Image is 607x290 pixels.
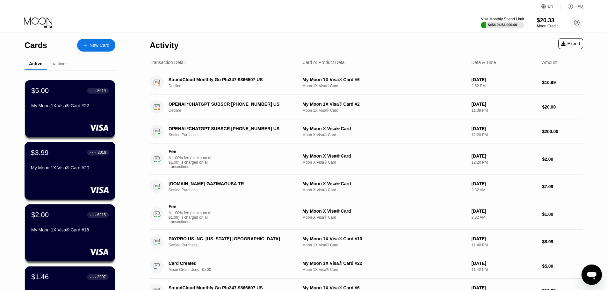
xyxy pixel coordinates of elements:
div: Inactive [50,61,66,66]
div: ● ● ● ● [90,214,96,216]
div: Settled Purchase [169,243,301,247]
div: Date & Time [472,60,496,65]
div: Decline [169,108,301,113]
div: $2.00● ● ● ●6215My Moon 1X Visa® Card #16 [25,204,115,261]
div: [DATE] [472,77,537,82]
div: 12:20 PM [472,160,537,165]
div: Cards [25,41,47,50]
div: Card or Product Detail [302,60,347,65]
div: OPENAI *CHATGPT SUBSCR [PHONE_NUMBER] USSettled PurchaseMy Moon X Visa® CardMoon X Visa® Card[DAT... [150,119,583,144]
div: 2:52 PM [472,84,537,88]
div: 12:20 PM [472,133,537,137]
div: EN [548,4,553,9]
div: $1.46 [31,273,49,281]
div: Moon 1X Visa® Card [302,84,466,88]
div: FeeA 1.00% fee (minimum of $1.00) is charged on all transactionsMy Moon X Visa® CardMoon X Visa® ... [150,199,583,230]
div: [DOMAIN_NAME] GAZIMAGUSA TRSettled PurchaseMy Moon X Visa® CardMoon X Visa® Card[DATE]2:32 AM$7.09 [150,174,583,199]
div: Activity [150,41,178,50]
div: 2:32 AM [472,188,537,192]
div: [DATE] [472,102,537,107]
div: My Moon 1X Visa® Card #22 [302,261,466,266]
div: My Moon 1X Visa® Card #16 [31,227,109,232]
div: FAQ [575,4,583,9]
div: My Moon X Visa® Card [302,181,466,186]
iframe: Button to launch messaging window [582,265,602,285]
div: OPENAI *CHATGPT SUBSCR [PHONE_NUMBER] USDeclineMy Moon 1X Visa® Card #2Moon 1X Visa® Card[DATE]11... [150,95,583,119]
div: OPENAI *CHATGPT SUBSCR [PHONE_NUMBER] US [169,102,292,107]
div: SoundCloud Monthly Go Plu347-9866607 USDeclineMy Moon 1X Visa® Card #6Moon 1X Visa® Card[DATE]2:5... [150,70,583,95]
div: Visa Monthly Spend Limit [481,17,524,21]
div: My Moon 1X Visa® Card #2 [302,102,466,107]
div: $454.04 / $4,000.00 [488,23,517,27]
div: Moon 1X Visa® Card [302,243,466,247]
div: Moon X Visa® Card [302,160,466,165]
div: Moon 1X Visa® Card [302,108,466,113]
div: FeeA 1.00% fee (minimum of $1.00) is charged on all transactionsMy Moon X Visa® CardMoon X Visa® ... [150,144,583,174]
div: My Moon X Visa® Card [302,126,466,131]
div: $3.99● ● ● ●2019My Moon 1X Visa® Card #20 [25,142,115,199]
div: [DATE] [472,236,537,241]
div: Card Created [169,261,292,266]
div: My Moon X Visa® Card [302,209,466,214]
div: Visa Monthly Spend Limit$454.04/$4,000.00 [481,17,524,28]
div: My Moon 1X Visa® Card #6 [302,77,466,82]
div: [DATE] [472,209,537,214]
div: Fee [169,204,213,209]
div: EN [541,3,561,10]
div: SoundCloud Monthly Go Plu347-9866607 US [169,77,292,82]
div: Active [29,61,42,66]
div: [DATE] [472,126,537,131]
div: [DATE] [472,261,537,266]
div: New Card [77,39,115,52]
div: OPENAI *CHATGPT SUBSCR [PHONE_NUMBER] US [169,126,292,131]
div: PAYPRO US INC. [US_STATE] [GEOGRAPHIC_DATA] [169,236,292,241]
div: 2:32 AM [472,215,537,220]
div: $7.09 [542,184,583,189]
div: $5.00● ● ● ●8619My Moon 1X Visa® Card #22 [25,80,115,137]
div: ● ● ● ● [90,90,96,92]
div: 6215 [97,213,106,217]
div: New Card [90,43,109,48]
div: Moon Credit Used: $5.00 [169,267,301,272]
div: $20.33 [537,17,558,24]
div: My Moon 1X Visa® Card #20 [31,165,109,170]
div: Moon X Visa® Card [302,215,466,220]
div: My Moon X Visa® Card [302,153,466,159]
div: $3.99 [31,148,49,157]
div: Export [558,38,583,49]
div: $10.99 [542,80,583,85]
div: [DOMAIN_NAME] GAZIMAGUSA TR [169,181,292,186]
div: Moon Credit [537,24,558,28]
div: ● ● ● ● [90,152,97,153]
div: FAQ [561,3,583,10]
div: 2019 [98,150,106,155]
div: $5.00 [542,264,583,269]
div: 3907 [97,275,106,279]
div: A 1.00% fee (minimum of $1.00) is charged on all transactions [169,211,216,224]
div: 11:42 PM [472,267,537,272]
div: 8619 [97,88,106,93]
div: Settled Purchase [169,133,301,137]
div: My Moon 1X Visa® Card #22 [31,103,109,108]
div: $2.00 [542,157,583,162]
div: Export [561,41,580,46]
div: Amount [542,60,557,65]
div: Decline [169,84,301,88]
div: $5.00 [31,87,49,95]
div: Transaction Detail [150,60,185,65]
div: Fee [169,149,213,154]
div: $20.33Moon Credit [537,17,558,28]
div: $200.00 [542,129,583,134]
div: $8.99 [542,239,583,244]
div: 11:48 PM [472,243,537,247]
div: My Moon 1X Visa® Card #10 [302,236,466,241]
div: Settled Purchase [169,188,301,192]
div: Card CreatedMoon Credit Used: $5.00My Moon 1X Visa® Card #22Moon 1X Visa® Card[DATE]11:42 PM$5.00 [150,254,583,279]
div: Moon X Visa® Card [302,133,466,137]
div: Moon X Visa® Card [302,188,466,192]
div: $20.00 [542,104,583,110]
div: [DATE] [472,153,537,159]
div: $2.00 [31,211,49,219]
